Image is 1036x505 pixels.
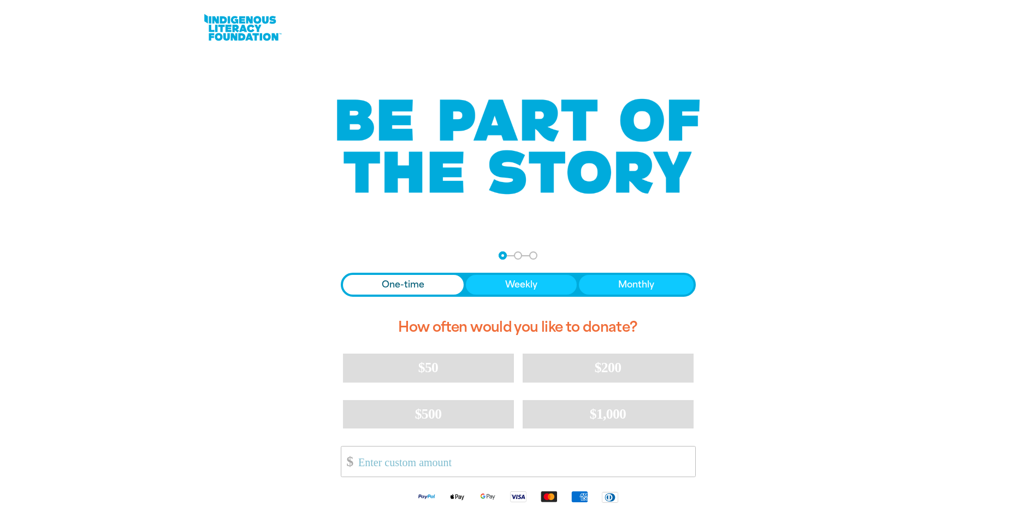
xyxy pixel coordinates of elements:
[595,360,621,375] span: $200
[505,278,537,291] span: Weekly
[514,251,522,260] button: Navigate to step 2 of 3 to enter your details
[529,251,537,260] button: Navigate to step 3 of 3 to enter your payment details
[343,275,464,295] button: One-time
[590,406,626,422] span: $1,000
[341,310,696,345] h2: How often would you like to donate?
[466,275,577,295] button: Weekly
[382,278,424,291] span: One-time
[499,251,507,260] button: Navigate to step 1 of 3 to enter your donation amount
[415,406,442,422] span: $500
[418,360,438,375] span: $50
[564,490,595,503] img: American Express logo
[523,400,694,428] button: $1,000
[472,490,503,503] img: Google Pay logo
[595,491,625,503] img: Diners Club logo
[503,490,534,503] img: Visa logo
[343,400,514,428] button: $500
[534,490,564,503] img: Mastercard logo
[351,447,695,477] input: Enter custom amount
[341,449,353,474] span: $
[618,278,654,291] span: Monthly
[411,490,442,503] img: Paypal logo
[341,273,696,297] div: Donation frequency
[523,354,694,382] button: $200
[442,490,472,503] img: Apple Pay logo
[579,275,694,295] button: Monthly
[327,77,709,216] img: Be part of the story
[343,354,514,382] button: $50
